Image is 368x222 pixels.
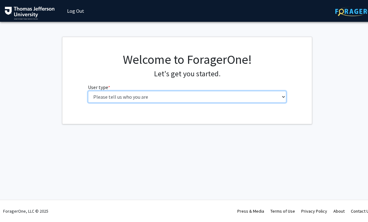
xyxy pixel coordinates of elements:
[341,194,363,217] iframe: Chat
[88,83,110,91] label: User type
[237,208,264,214] a: Press & Media
[3,200,48,222] div: ForagerOne, LLC © 2025
[333,208,345,214] a: About
[270,208,295,214] a: Terms of Use
[88,69,287,78] h4: Let's get you started.
[5,7,55,20] img: Thomas Jefferson University Logo
[88,52,287,67] h1: Welcome to ForagerOne!
[301,208,327,214] a: Privacy Policy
